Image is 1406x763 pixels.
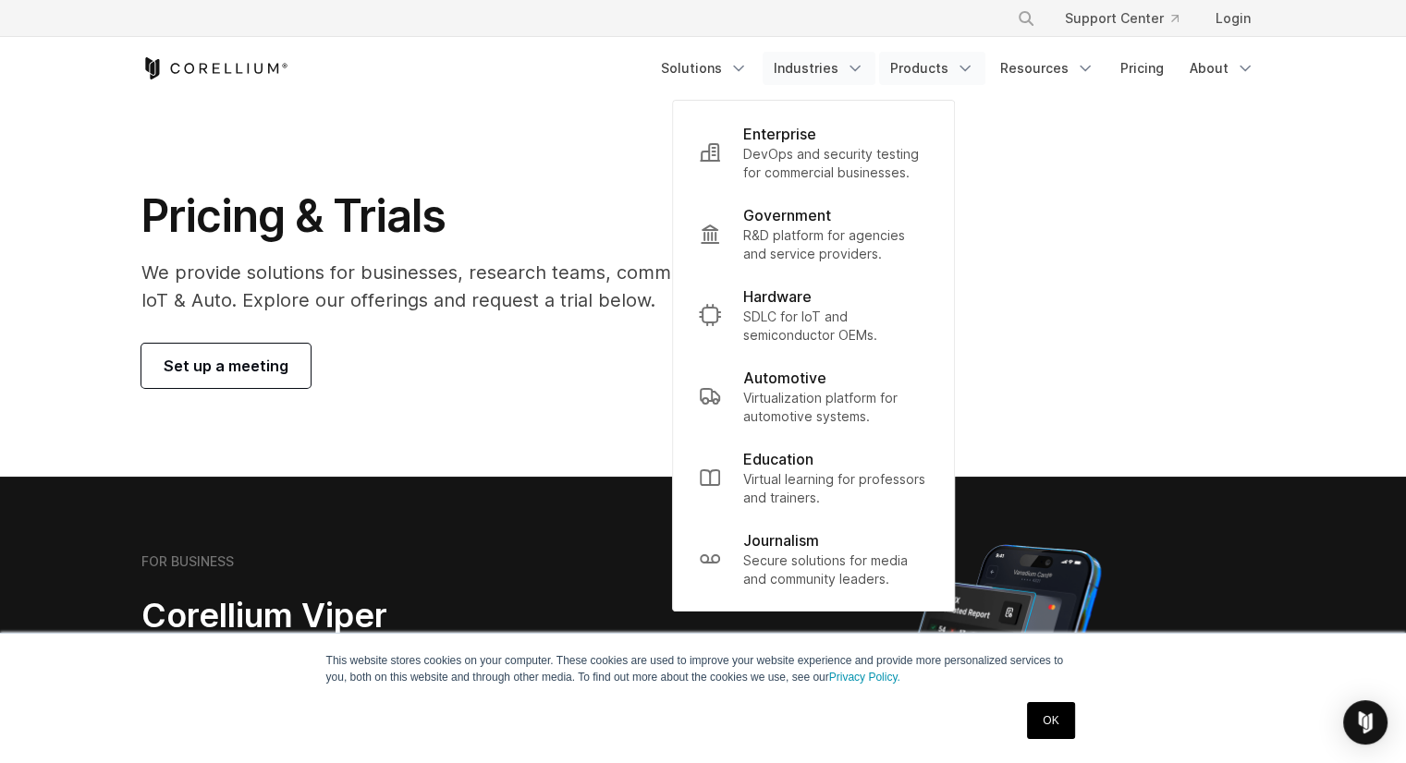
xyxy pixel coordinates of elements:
[326,652,1081,685] p: This website stores cookies on your computer. These cookies are used to improve your website expe...
[1050,2,1193,35] a: Support Center
[141,188,878,244] h1: Pricing & Trials
[1009,2,1043,35] button: Search
[650,52,1265,85] div: Navigation Menu
[743,204,831,226] p: Government
[879,52,985,85] a: Products
[684,274,943,356] a: Hardware SDLC for IoT and semiconductor OEMs.
[829,671,900,684] a: Privacy Policy.
[743,367,826,389] p: Automotive
[141,595,615,636] h2: Corellium Viper
[743,389,928,426] p: Virtualization platform for automotive systems.
[743,123,816,145] p: Enterprise
[684,112,943,193] a: Enterprise DevOps and security testing for commercial businesses.
[684,356,943,437] a: Automotive Virtualization platform for automotive systems.
[164,355,288,377] span: Set up a meeting
[1343,700,1388,745] div: Open Intercom Messenger
[141,553,234,570] h6: FOR BUSINESS
[743,529,819,551] p: Journalism
[1027,702,1074,739] a: OK
[743,551,928,588] p: Secure solutions for media and community leaders.
[1201,2,1265,35] a: Login
[743,226,928,263] p: R&D platform for agencies and service providers.
[141,344,311,388] a: Set up a meeting
[995,2,1265,35] div: Navigation Menu
[684,437,943,518] a: Education Virtual learning for professors and trainers.
[989,52,1106,85] a: Resources
[684,193,943,274] a: Government R&D platform for agencies and service providers.
[141,57,288,79] a: Corellium Home
[763,52,875,85] a: Industries
[650,52,759,85] a: Solutions
[1109,52,1175,85] a: Pricing
[743,308,928,345] p: SDLC for IoT and semiconductor OEMs.
[141,259,878,314] p: We provide solutions for businesses, research teams, community individuals, and IoT & Auto. Explo...
[1179,52,1265,85] a: About
[743,448,813,470] p: Education
[743,145,928,182] p: DevOps and security testing for commercial businesses.
[743,470,928,507] p: Virtual learning for professors and trainers.
[684,518,943,599] a: Journalism Secure solutions for media and community leaders.
[743,285,812,308] p: Hardware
